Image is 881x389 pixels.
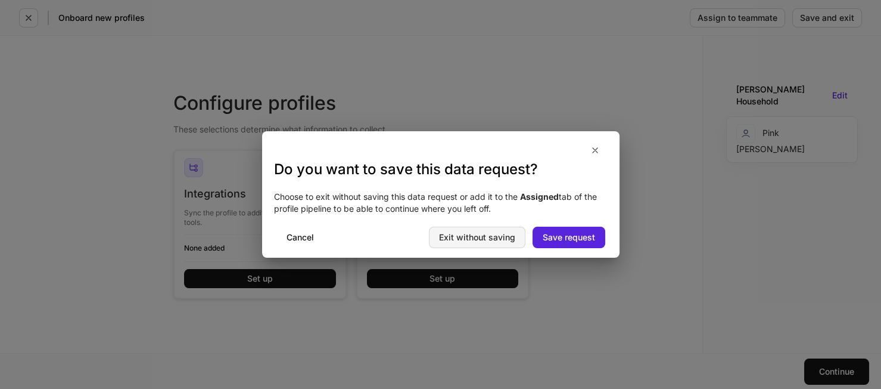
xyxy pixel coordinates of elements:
[274,160,608,179] h3: Do you want to save this data request?
[520,192,559,202] strong: Assigned
[533,227,605,248] button: Save request
[439,233,515,242] div: Exit without saving
[276,227,324,248] button: Cancel
[543,233,595,242] div: Save request
[429,227,525,248] button: Exit without saving
[287,233,314,242] div: Cancel
[262,179,619,227] div: Choose to exit without saving this data request or add it to the tab of the profile pipeline to b...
